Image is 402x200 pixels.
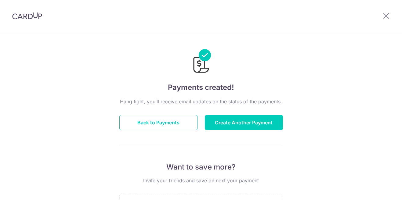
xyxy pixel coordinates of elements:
img: CardUp [12,12,42,20]
button: Create Another Payment [205,115,283,130]
p: Hang tight, you’ll receive email updates on the status of the payments. [119,98,283,105]
img: Payments [191,49,211,75]
p: Invite your friends and save on next your payment [119,177,283,184]
h4: Payments created! [119,82,283,93]
button: Back to Payments [119,115,197,130]
p: Want to save more? [119,162,283,172]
